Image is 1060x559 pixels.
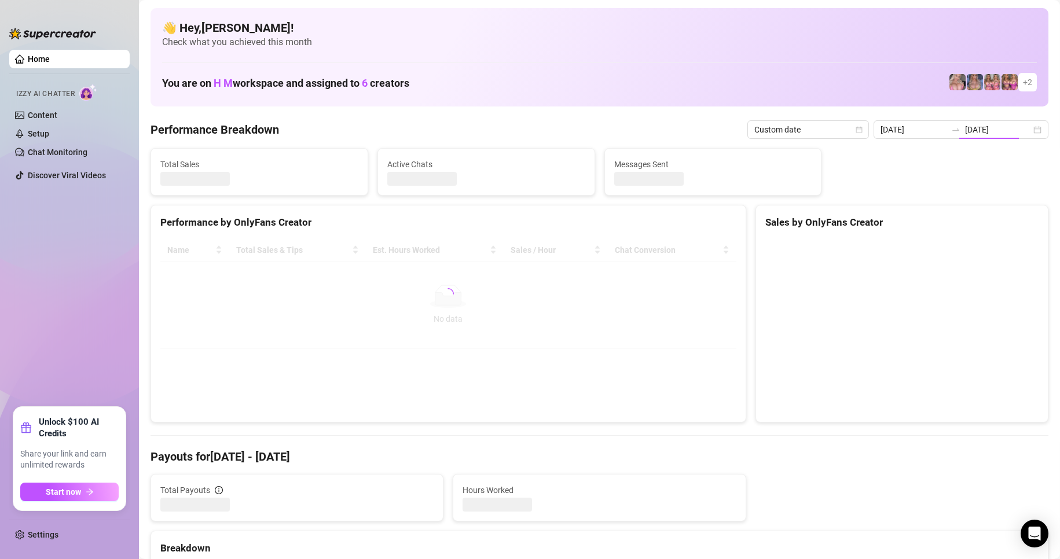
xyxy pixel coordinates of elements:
span: Custom date [754,121,862,138]
span: arrow-right [86,488,94,496]
span: Total Sales [160,158,358,171]
span: Izzy AI Chatter [16,89,75,100]
div: Sales by OnlyFans Creator [765,215,1039,230]
h1: You are on workspace and assigned to creators [162,77,409,90]
a: Chat Monitoring [28,148,87,157]
div: Breakdown [160,540,1039,556]
span: Hours Worked [463,484,736,497]
span: to [951,125,960,134]
div: Open Intercom Messenger [1021,520,1048,547]
img: lilybigboobs [967,74,983,90]
img: logo-BBDzfeDw.svg [9,28,96,39]
span: Share your link and earn unlimited rewards [20,448,119,471]
a: Setup [28,129,49,138]
span: H M [214,77,233,89]
span: + 2 [1023,76,1032,89]
a: Home [28,54,50,64]
span: gift [20,422,32,433]
span: info-circle [215,486,223,494]
span: Messages Sent [614,158,812,171]
strong: Unlock $100 AI Credits [39,416,119,439]
img: hotmomlove [1002,74,1018,90]
img: hotmomsvip [984,74,1000,90]
span: Start now [46,487,81,497]
input: End date [965,123,1031,136]
button: Start nowarrow-right [20,483,119,501]
img: AI Chatter [79,84,97,101]
a: Discover Viral Videos [28,171,106,180]
div: Performance by OnlyFans Creator [160,215,736,230]
span: 6 [362,77,368,89]
h4: 👋 Hey, [PERSON_NAME] ! [162,20,1037,36]
h4: Performance Breakdown [151,122,279,138]
span: Total Payouts [160,484,210,497]
span: Check what you achieved this month [162,36,1037,49]
a: Settings [28,530,58,539]
span: swap-right [951,125,960,134]
h4: Payouts for [DATE] - [DATE] [151,448,1048,465]
span: calendar [856,126,863,133]
input: Start date [881,123,947,136]
a: Content [28,111,57,120]
img: lilybigboobvip [949,74,966,90]
span: loading [442,288,454,300]
span: Active Chats [387,158,585,171]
